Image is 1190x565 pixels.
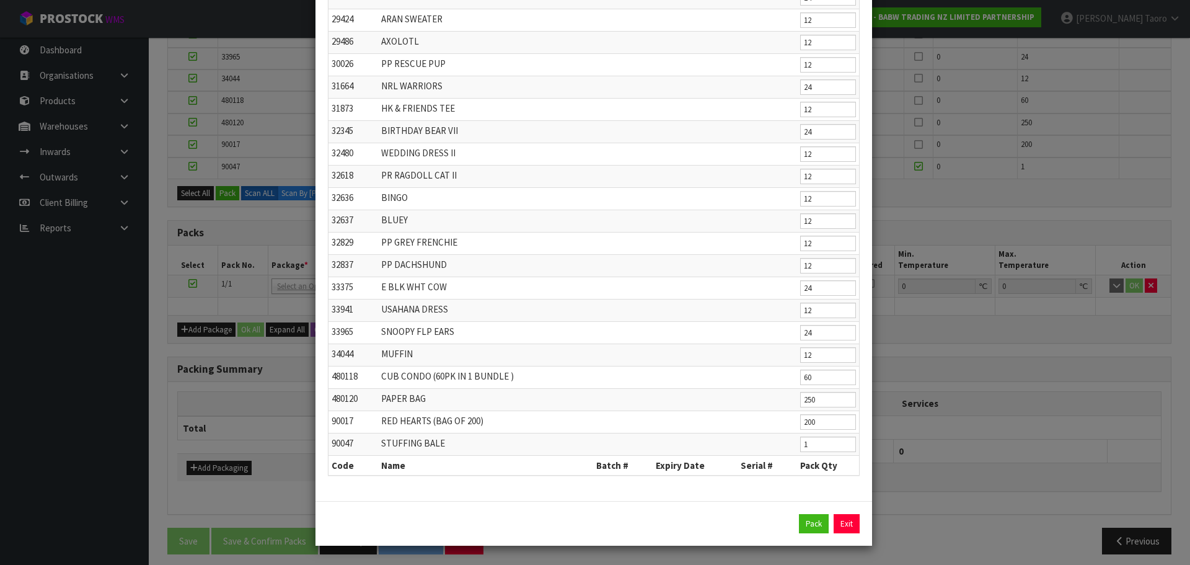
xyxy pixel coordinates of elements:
span: MUFFIN [381,348,413,360]
span: 90047 [332,437,353,449]
th: Expiry Date [653,455,738,475]
span: STUFFING BALE [381,437,445,449]
span: 33965 [332,326,353,337]
span: 33941 [332,303,353,315]
span: 31664 [332,80,353,92]
span: HK & FRIENDS TEE [381,102,455,114]
button: Pack [799,514,829,534]
span: BINGO [381,192,408,203]
span: 480118 [332,370,358,382]
span: USAHANA DRESS [381,303,448,315]
span: NRL WARRIORS [381,80,443,92]
span: PP DACHSHUND [381,259,447,270]
span: PAPER BAG [381,393,426,404]
th: Pack Qty [797,455,859,475]
span: WEDDING DRESS II [381,147,456,159]
span: PP RESCUE PUP [381,58,446,69]
th: Name [378,455,593,475]
span: 32480 [332,147,353,159]
span: 33375 [332,281,353,293]
span: 90017 [332,415,353,427]
span: 30026 [332,58,353,69]
span: 32837 [332,259,353,270]
span: 32637 [332,214,353,226]
span: BIRTHDAY BEAR VII [381,125,458,136]
span: ARAN SWEATER [381,13,443,25]
span: BLUEY [381,214,408,226]
span: RED HEARTS (BAG OF 200) [381,415,483,427]
span: CUB CONDO (60PK IN 1 BUNDLE ) [381,370,514,382]
span: 34044 [332,348,353,360]
span: 32345 [332,125,353,136]
span: 29424 [332,13,353,25]
th: Code [328,455,378,475]
span: E BLK WHT COW [381,281,447,293]
th: Batch # [593,455,653,475]
span: 480120 [332,393,358,404]
span: 31873 [332,102,353,114]
a: Exit [834,514,860,534]
span: 32829 [332,236,353,248]
span: SNOOPY FLP EARS [381,326,454,337]
span: AXOLOTL [381,35,419,47]
span: 29486 [332,35,353,47]
span: PR RAGDOLL CAT II [381,169,457,181]
th: Serial # [738,455,797,475]
span: PP GREY FRENCHIE [381,236,457,248]
span: 32636 [332,192,353,203]
span: 32618 [332,169,353,181]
